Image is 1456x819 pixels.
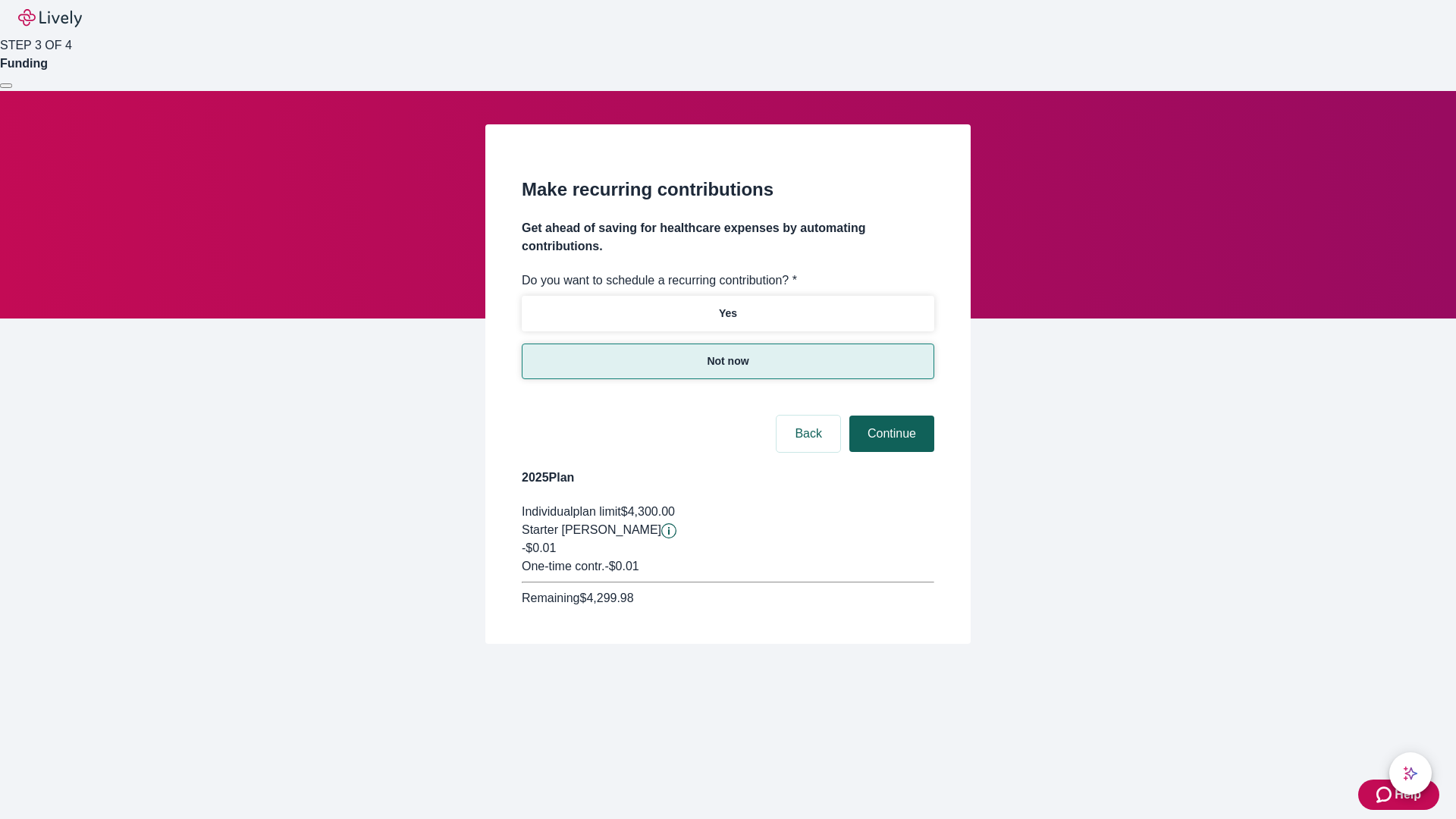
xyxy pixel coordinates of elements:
button: Not now [522,344,934,379]
button: Back [777,416,840,452]
button: Zendesk support iconHelp [1358,780,1439,810]
span: Remaining [522,591,579,604]
span: Individual plan limit [522,505,621,518]
img: Lively [18,9,82,27]
p: Not now [707,353,748,369]
h4: 2025 Plan [522,469,934,487]
label: Do you want to schedule a recurring contribution? * [522,271,797,290]
span: - $0.01 [604,560,639,573]
h4: Get ahead of saving for healthcare expenses by automating contributions. [522,219,934,256]
button: chat [1389,752,1432,795]
svg: Zendesk support icon [1376,786,1395,804]
span: Starter [PERSON_NAME] [522,523,661,536]
button: Lively will contribute $0.01 to establish your account [661,523,676,538]
span: $4,299.98 [579,591,633,604]
p: Yes [719,306,737,322]
svg: Lively AI Assistant [1403,766,1418,781]
svg: Starter penny details [661,523,676,538]
span: $4,300.00 [621,505,675,518]
span: Help [1395,786,1421,804]
span: -$0.01 [522,541,556,554]
span: One-time contr. [522,560,604,573]
button: Continue [849,416,934,452]
button: Yes [522,296,934,331]
h2: Make recurring contributions [522,176,934,203]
